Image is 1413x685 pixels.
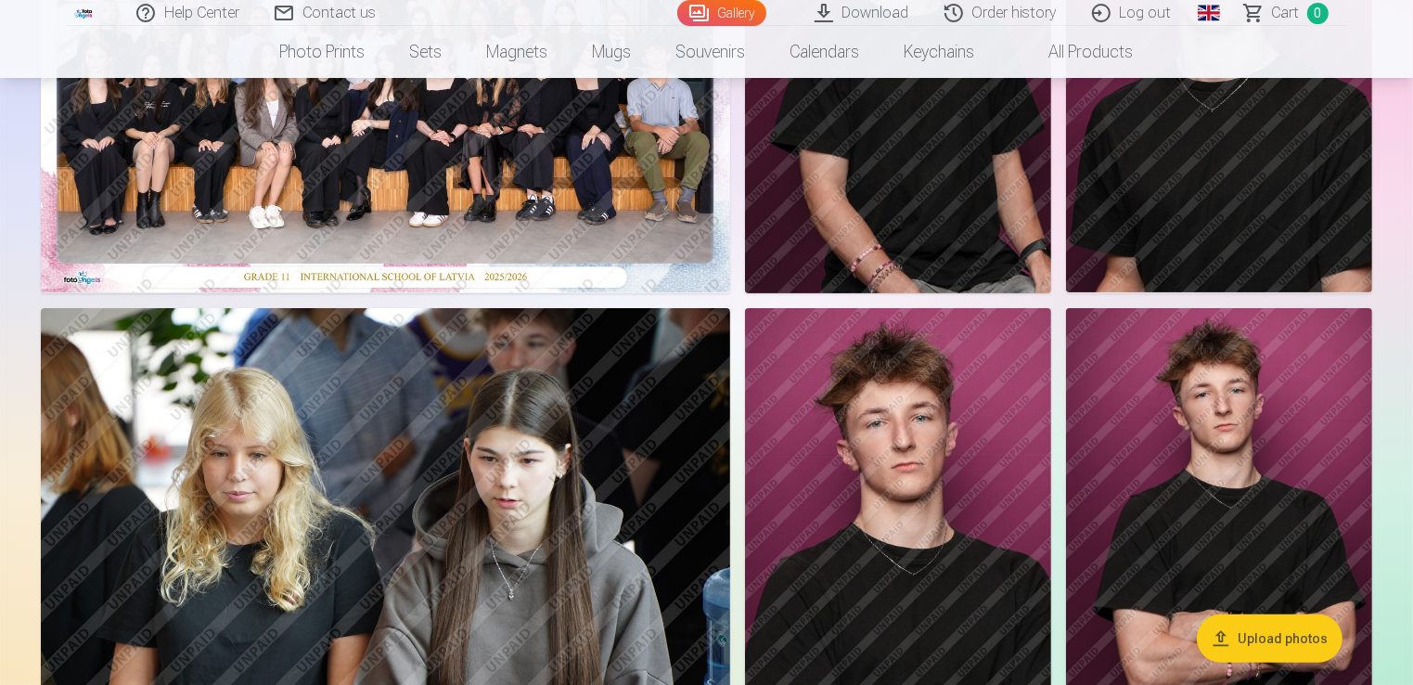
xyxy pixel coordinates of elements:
[1272,2,1300,24] span: Сart
[388,26,465,78] a: Sets
[74,7,95,19] img: /fa1
[882,26,997,78] a: Keychains
[997,26,1156,78] a: All products
[465,26,571,78] a: Magnets
[1197,614,1342,663] button: Upload photos
[1307,3,1329,24] span: 0
[258,26,388,78] a: Photo prints
[571,26,654,78] a: Mugs
[768,26,882,78] a: Calendars
[654,26,768,78] a: Souvenirs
